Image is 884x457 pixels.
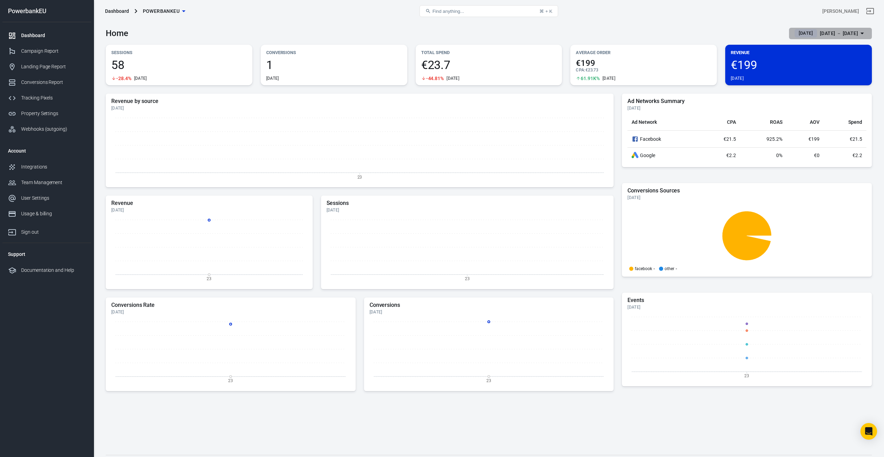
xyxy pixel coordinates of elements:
div: [DATE] [266,76,279,81]
div: [DATE] [627,304,866,310]
tspan: 23 [207,276,211,281]
h5: Ad Networks Summary [627,98,866,105]
p: Total Spend [421,49,557,56]
span: -44.81% [426,76,444,81]
div: [DATE] － [DATE] [820,29,858,38]
div: Account id: euM9DEON [822,8,859,15]
a: Property Settings [2,106,91,121]
div: Property Settings [21,110,86,117]
div: User Settings [21,195,86,202]
div: [DATE] [370,309,608,315]
div: [DATE] [627,195,866,200]
h3: Home [106,28,128,38]
div: Landing Page Report [21,63,86,70]
div: [DATE] [134,76,147,81]
span: 61.91K% [581,76,600,81]
span: 58 [111,59,247,71]
div: [DATE] [111,207,307,213]
p: Average Order [576,49,711,56]
button: Find anything...⌘ + K [419,5,558,17]
button: PowerbankEU [140,5,188,18]
span: €0 [814,153,820,158]
li: Support [2,246,91,262]
a: Usage & billing [2,206,91,222]
div: Integrations [21,163,86,171]
div: Open Intercom Messenger [860,423,877,440]
a: Landing Page Report [2,59,91,75]
h5: Revenue by source [111,98,608,105]
span: €2.2 [852,153,862,158]
svg: Facebook Ads [632,135,639,143]
tspan: 23 [357,174,362,179]
th: ROAS [740,114,787,131]
th: AOV [787,114,824,131]
div: [DATE] [327,207,608,213]
a: Sign out [2,222,91,240]
span: [DATE] [796,30,816,37]
h5: Conversions Sources [627,187,866,194]
li: Account [2,143,91,159]
th: Spend [824,114,866,131]
p: other [665,267,674,271]
p: Conversions [266,49,402,56]
div: [DATE] [627,105,866,111]
a: Integrations [2,159,91,175]
div: Dashboard [105,8,129,15]
span: €23.73 [586,68,599,72]
div: Sign out [21,228,86,236]
h5: Sessions [327,200,608,207]
div: Google [632,152,696,159]
div: [DATE] [731,76,744,81]
div: Documentation and Help [21,267,86,274]
span: - [676,267,677,271]
div: ⌘ + K [539,9,552,14]
p: Sessions [111,49,247,56]
span: €199 [576,59,711,67]
h5: Conversions Rate [111,302,350,309]
span: CPA : [576,68,585,72]
h5: Revenue [111,200,307,207]
a: User Settings [2,190,91,206]
tspan: 23 [486,378,491,383]
div: [DATE] [111,105,608,111]
a: Webhooks (outgoing) [2,121,91,137]
a: Campaign Report [2,43,91,59]
a: Tracking Pixels [2,90,91,106]
span: -28.4% [116,76,131,81]
div: Team Management [21,179,86,186]
div: Dashboard [21,32,86,39]
th: CPA [700,114,740,131]
tspan: 23 [465,276,470,281]
div: Usage & billing [21,210,86,217]
div: [DATE] [603,76,615,81]
div: [DATE] [447,76,459,81]
span: €21.5 [723,136,736,142]
button: [DATE][DATE] － [DATE] [789,28,872,39]
tspan: 23 [228,378,233,383]
a: Dashboard [2,28,91,43]
span: PowerbankEU [143,7,180,16]
a: Conversions Report [2,75,91,90]
div: Google Ads [632,152,639,159]
p: facebook [635,267,652,271]
a: Sign out [862,3,878,19]
div: PowerbankEU [2,8,91,14]
div: [DATE] [111,309,350,315]
span: €199 [808,136,820,142]
div: Campaign Report [21,48,86,55]
h5: Conversions [370,302,608,309]
span: Find anything... [432,9,464,14]
div: Conversions Report [21,79,86,86]
span: - [653,267,655,271]
tspan: 23 [745,373,749,378]
div: Webhooks (outgoing) [21,126,86,133]
div: Facebook [632,135,696,143]
span: 925.2% [766,136,782,142]
h5: Events [627,297,866,304]
span: €199 [731,59,866,71]
span: €21.5 [850,136,862,142]
span: 1 [266,59,402,71]
span: €2.2 [726,153,736,158]
div: Tracking Pixels [21,94,86,102]
p: Revenue [731,49,866,56]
